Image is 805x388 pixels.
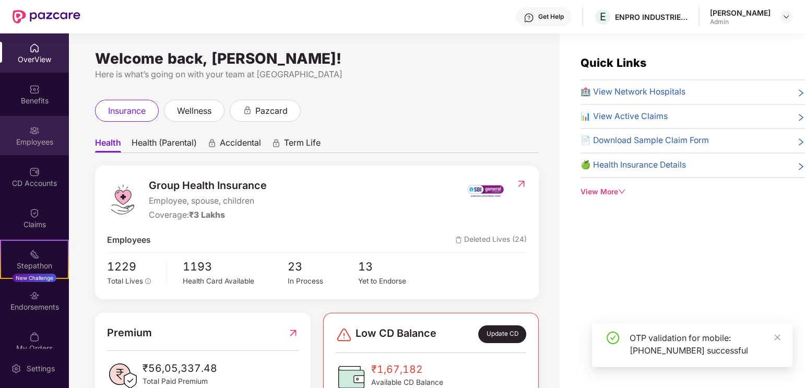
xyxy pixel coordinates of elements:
div: Update CD [478,325,526,343]
span: 13 [358,258,428,276]
div: Yet to Endorse [358,276,428,287]
div: Health Card Available [183,276,288,287]
img: svg+xml;base64,PHN2ZyBpZD0iQmVuZWZpdHMiIHhtbG5zPSJodHRwOi8vd3d3LnczLm9yZy8yMDAwL3N2ZyIgd2lkdGg9Ij... [29,84,40,95]
span: right [797,161,805,172]
div: ENPRO INDUSTRIES PVT LTD [615,12,688,22]
span: Employee, spouse, children [149,195,267,208]
div: In Process [288,276,358,287]
img: RedirectIcon [288,325,299,341]
div: Welcome back, [PERSON_NAME]! [95,54,539,63]
div: Coverage: [149,209,267,222]
span: check-circle [607,332,619,344]
img: svg+xml;base64,PHN2ZyBpZD0iRGFuZ2VyLTMyeDMyIiB4bWxucz0iaHR0cDovL3d3dy53My5vcmcvMjAwMC9zdmciIHdpZH... [336,326,352,343]
span: 📄 Download Sample Claim Form [581,134,709,147]
span: Low CD Balance [356,325,436,343]
div: Admin [710,18,771,26]
span: Group Health Insurance [149,178,267,194]
img: svg+xml;base64,PHN2ZyBpZD0iQ0RfQWNjb3VudHMiIGRhdGEtbmFtZT0iQ0QgQWNjb3VudHMiIHhtbG5zPSJodHRwOi8vd3... [29,167,40,177]
span: Term Life [284,137,321,152]
span: Quick Links [581,56,646,69]
div: animation [271,138,281,148]
img: New Pazcare Logo [13,10,80,23]
span: right [797,136,805,147]
img: svg+xml;base64,PHN2ZyBpZD0iTXlfT3JkZXJzIiBkYXRhLW5hbWU9Ik15IE9yZGVycyIgeG1sbnM9Imh0dHA6Ly93d3cudz... [29,332,40,342]
img: svg+xml;base64,PHN2ZyBpZD0iRW1wbG95ZWVzIiB4bWxucz0iaHR0cDovL3d3dy53My5vcmcvMjAwMC9zdmciIHdpZHRoPS... [29,125,40,136]
span: right [797,112,805,123]
img: RedirectIcon [516,179,527,189]
div: Settings [23,363,58,374]
img: svg+xml;base64,PHN2ZyBpZD0iSGVscC0zMngzMiIgeG1sbnM9Imh0dHA6Ly93d3cudzMub3JnLzIwMDAvc3ZnIiB3aWR0aD... [524,13,534,23]
div: animation [243,105,252,115]
span: 🏥 View Network Hospitals [581,86,685,99]
span: 23 [288,258,358,276]
span: down [618,188,625,195]
span: ₹1,67,182 [371,361,443,378]
img: logo [107,184,138,215]
span: wellness [177,104,211,117]
span: pazcard [255,104,288,117]
span: 1193 [183,258,288,276]
img: svg+xml;base64,PHN2ZyB4bWxucz0iaHR0cDovL3d3dy53My5vcmcvMjAwMC9zdmciIHdpZHRoPSIyMSIgaGVpZ2h0PSIyMC... [29,249,40,260]
div: View More [581,186,805,198]
div: animation [207,138,217,148]
span: Health [95,137,121,152]
span: info-circle [145,278,151,285]
img: deleteIcon [455,237,462,243]
span: 🍏 Health Insurance Details [581,159,686,172]
div: New Challenge [13,274,56,282]
div: Here is what’s going on with your team at [GEOGRAPHIC_DATA] [95,68,539,81]
span: Employees [107,234,151,247]
span: Total Lives [107,277,143,285]
div: Stepathon [1,261,68,271]
span: E [600,10,606,23]
span: Premium [107,325,152,341]
span: ₹56,05,337.48 [143,360,217,377]
span: 1229 [107,258,160,276]
div: [PERSON_NAME] [710,8,771,18]
span: Accidental [220,137,261,152]
img: svg+xml;base64,PHN2ZyBpZD0iRHJvcGRvd24tMzJ4MzIiIHhtbG5zPSJodHRwOi8vd3d3LnczLm9yZy8yMDAwL3N2ZyIgd2... [782,13,790,21]
span: Total Paid Premium [143,376,217,387]
div: OTP validation for mobile: [PHONE_NUMBER] successful [630,332,780,357]
span: close [774,334,781,341]
img: svg+xml;base64,PHN2ZyBpZD0iSG9tZSIgeG1sbnM9Imh0dHA6Ly93d3cudzMub3JnLzIwMDAvc3ZnIiB3aWR0aD0iMjAiIG... [29,43,40,53]
span: insurance [108,104,146,117]
span: Deleted Lives (24) [455,234,527,247]
img: insurerIcon [466,178,505,204]
span: 📊 View Active Claims [581,110,668,123]
span: right [797,88,805,99]
img: svg+xml;base64,PHN2ZyBpZD0iU2V0dGluZy0yMHgyMCIgeG1sbnM9Imh0dHA6Ly93d3cudzMub3JnLzIwMDAvc3ZnIiB3aW... [11,363,21,374]
span: Health (Parental) [132,137,197,152]
span: ₹3 Lakhs [189,210,225,220]
img: svg+xml;base64,PHN2ZyBpZD0iRW5kb3JzZW1lbnRzIiB4bWxucz0iaHR0cDovL3d3dy53My5vcmcvMjAwMC9zdmciIHdpZH... [29,290,40,301]
img: svg+xml;base64,PHN2ZyBpZD0iQ2xhaW0iIHhtbG5zPSJodHRwOi8vd3d3LnczLm9yZy8yMDAwL3N2ZyIgd2lkdGg9IjIwIi... [29,208,40,218]
div: Get Help [538,13,564,21]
